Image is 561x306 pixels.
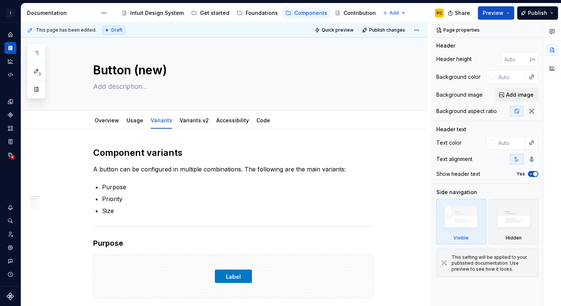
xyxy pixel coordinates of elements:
button: Preview [478,6,514,20]
span: This page has been edited. [36,27,96,33]
h2: Component variants [93,147,374,159]
button: Publish changes [360,25,409,35]
a: Assets [4,122,16,134]
div: This setting will be applied to your published documentation. Use preview to see how it looks. [452,254,534,272]
a: Get started [188,7,232,19]
div: Header text [436,126,466,133]
button: I [1,5,19,21]
span: Add image [506,91,534,99]
input: Auto [501,52,530,66]
div: Background image [436,91,483,99]
div: Show header text [436,170,480,178]
button: Notifications [4,202,16,213]
div: Side navigation [436,189,477,196]
button: Quick preview [312,25,357,35]
div: Contribution [344,9,376,17]
div: Accessibility [213,112,252,128]
button: Add [380,8,408,18]
div: Background color [436,73,480,81]
a: Contribution [332,7,379,19]
input: Auto [495,70,525,84]
div: Variants [148,112,175,128]
span: Add [390,10,399,16]
p: px [530,56,535,62]
label: Yes [516,171,525,177]
div: Background aspect ratio [436,107,497,115]
svg: Supernova Logo [7,293,14,300]
button: Share [444,6,475,20]
div: Usage [124,112,146,128]
a: Analytics [4,55,16,67]
span: Publish [528,9,547,17]
div: PC [437,10,442,16]
div: Text color [436,139,462,146]
a: Overview [95,117,119,123]
div: Intuit Design System [130,9,184,17]
a: Documentation [4,42,16,54]
div: I [6,9,15,17]
span: 3 [36,71,42,77]
span: Share [455,9,470,17]
div: Hidden [489,199,539,244]
a: Components [282,7,330,19]
textarea: Button (new) [92,61,372,79]
a: Home [4,29,16,41]
a: Usage [127,117,143,123]
a: Code [256,117,270,123]
div: Hidden [506,235,522,241]
span: Publish changes [369,27,405,33]
div: Code [253,112,273,128]
div: Page tree [118,6,379,20]
p: Purpose [102,183,374,191]
button: Publish [517,6,558,20]
button: Contact support [4,255,16,267]
p: Priority [102,194,374,203]
a: Data sources [4,149,16,161]
a: Intuit Design System [118,7,187,19]
p: Size [102,206,374,215]
div: Overview [92,112,122,128]
div: Visible [436,199,486,244]
button: Add image [495,88,538,102]
div: Documentation [27,9,97,17]
div: Header height [436,55,472,63]
a: Code automation [4,69,16,81]
div: Visible [453,235,469,241]
div: Get started [200,9,229,17]
div: Foundations [246,9,278,17]
a: Variants v2 [180,117,209,123]
h3: Purpose [93,238,374,248]
input: Auto [495,136,525,149]
div: Text alignment [436,155,472,163]
a: Settings [4,242,16,254]
a: Design tokens [4,96,16,107]
a: Storybook stories [4,136,16,148]
span: Quick preview [322,27,354,33]
a: Variants [151,117,172,123]
div: Components [294,9,327,17]
a: Foundations [234,7,281,19]
div: Header [436,42,455,49]
a: Invite team [4,228,16,240]
div: Variants v2 [177,112,212,128]
button: Search ⌘K [4,215,16,227]
span: Draft [111,27,122,33]
a: Components [4,109,16,121]
p: A button can be configured in multiple combinations. The following are the main variants: [93,165,374,174]
a: Accessibility [216,117,249,123]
